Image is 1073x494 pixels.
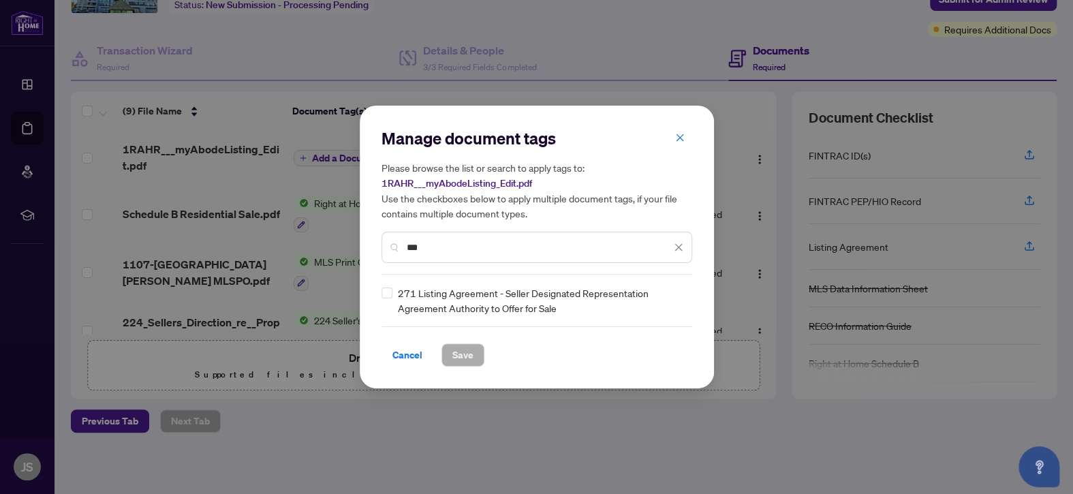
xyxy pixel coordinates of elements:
[674,243,683,252] span: close
[398,285,684,315] span: 271 Listing Agreement - Seller Designated Representation Agreement Authority to Offer for Sale
[382,177,532,189] span: 1RAHR___myAbodeListing_Edit.pdf
[675,133,685,142] span: close
[1018,446,1059,487] button: Open asap
[441,343,484,367] button: Save
[382,160,692,221] h5: Please browse the list or search to apply tags to: Use the checkboxes below to apply multiple doc...
[382,127,692,149] h2: Manage document tags
[382,343,433,367] button: Cancel
[392,344,422,366] span: Cancel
